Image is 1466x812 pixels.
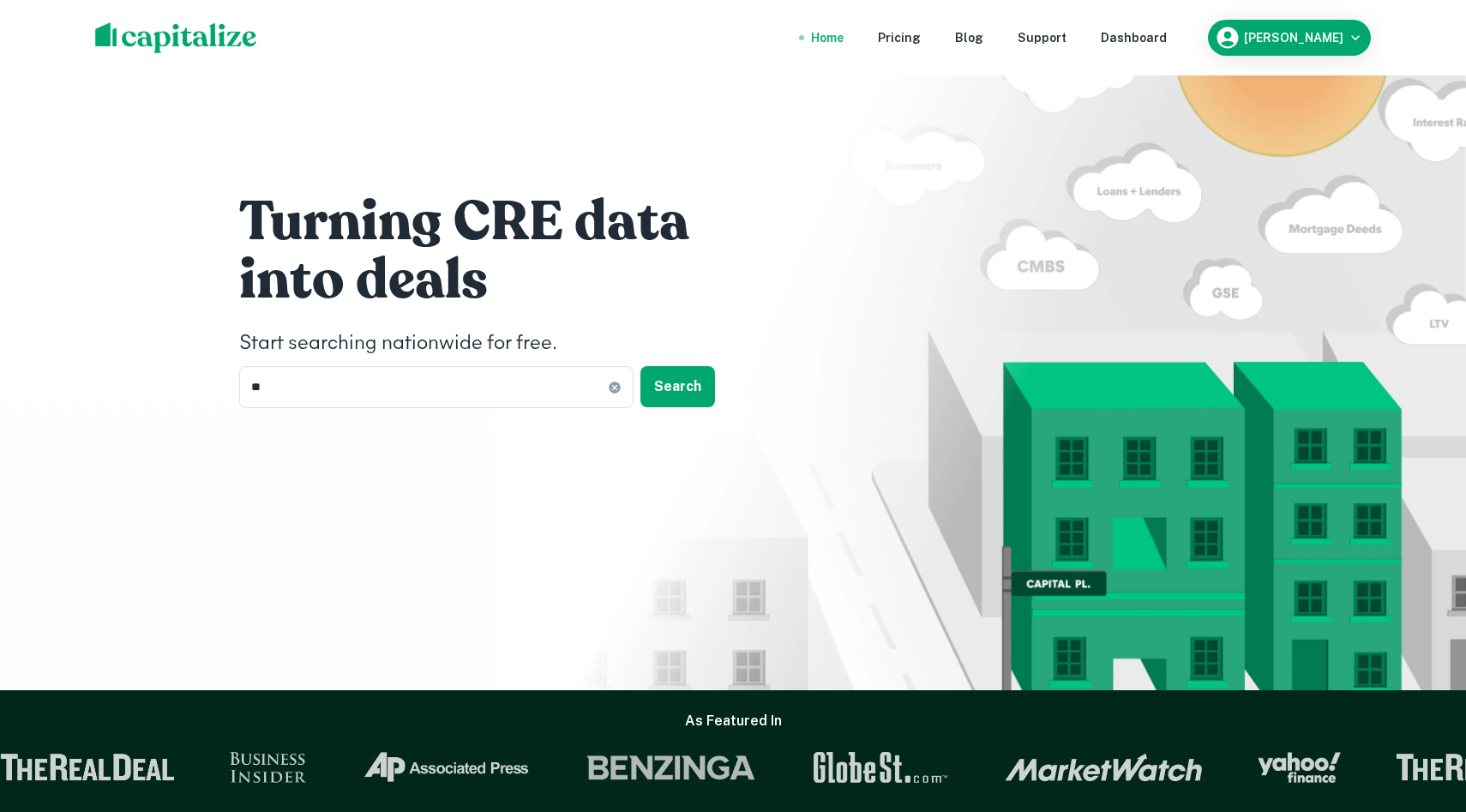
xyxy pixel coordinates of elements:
[1208,20,1371,56] button: [PERSON_NAME]
[1248,752,1331,783] img: Yahoo Finance
[1380,675,1466,757] iframe: Chat Widget
[1101,28,1167,47] a: Dashboard
[239,246,754,315] h1: into deals
[640,366,715,407] button: Search
[685,711,782,731] h6: As Featured In
[95,22,257,53] img: capitalize-logo.png
[878,28,921,47] a: Pricing
[352,752,521,783] img: Associated Press
[239,188,754,256] h1: Turning CRE data
[995,753,1193,782] img: Market Watch
[955,28,983,47] a: Blog
[1244,32,1343,44] h6: [PERSON_NAME]
[802,752,940,783] img: GlobeSt
[239,328,754,359] h4: Start searching nationwide for free.
[220,752,297,783] img: Business Insider
[575,752,747,783] img: Benzinga
[811,28,844,47] a: Home
[1018,28,1066,47] a: Support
